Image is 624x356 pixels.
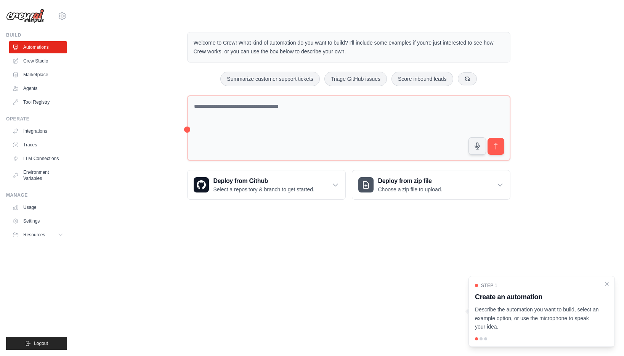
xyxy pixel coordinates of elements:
[9,139,67,151] a: Traces
[9,125,67,137] a: Integrations
[6,116,67,122] div: Operate
[213,186,314,193] p: Select a repository & branch to get started.
[9,41,67,53] a: Automations
[9,82,67,95] a: Agents
[6,337,67,350] button: Logout
[391,72,453,86] button: Score inbound leads
[481,282,497,289] span: Step 1
[9,69,67,81] a: Marketplace
[475,292,599,302] h3: Create an automation
[9,166,67,184] a: Environment Variables
[9,96,67,108] a: Tool Registry
[604,281,610,287] button: Close walkthrough
[23,232,45,238] span: Resources
[586,319,624,356] iframe: Chat Widget
[9,201,67,213] a: Usage
[213,176,314,186] h3: Deploy from Github
[6,32,67,38] div: Build
[220,72,319,86] button: Summarize customer support tickets
[9,215,67,227] a: Settings
[324,72,387,86] button: Triage GitHub issues
[475,305,599,331] p: Describe the automation you want to build, select an example option, or use the microphone to spe...
[9,229,67,241] button: Resources
[194,38,504,56] p: Welcome to Crew! What kind of automation do you want to build? I'll include some examples if you'...
[378,176,443,186] h3: Deploy from zip file
[6,9,44,23] img: Logo
[6,192,67,198] div: Manage
[9,152,67,165] a: LLM Connections
[9,55,67,67] a: Crew Studio
[34,340,48,346] span: Logout
[378,186,443,193] p: Choose a zip file to upload.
